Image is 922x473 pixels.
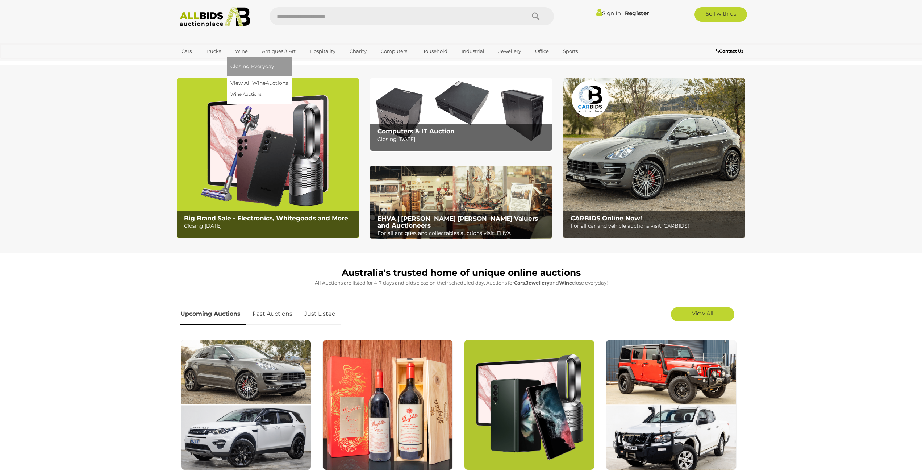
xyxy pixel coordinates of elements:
[417,45,452,57] a: Household
[563,78,745,238] img: CARBIDS Online Now!
[716,48,743,54] b: Contact Us
[716,47,745,55] a: Contact Us
[176,7,254,27] img: Allbids.com.au
[559,280,572,286] strong: Wine
[180,279,742,287] p: All Auctions are listed for 4-7 days and bids close on their scheduled day. Auctions for , and cl...
[671,307,734,321] a: View All
[596,10,621,17] a: Sign In
[257,45,300,57] a: Antiques & Art
[526,280,550,286] strong: Jewellery
[177,57,238,69] a: [GEOGRAPHIC_DATA]
[457,45,489,57] a: Industrial
[571,215,642,222] b: CARBIDS Online Now!
[181,340,311,470] img: Premium and Prestige Cars
[299,303,341,325] a: Just Listed
[464,340,594,470] img: Big Brand Sale - Electronics, Whitegoods and More
[563,78,745,238] a: CARBIDS Online Now! CARBIDS Online Now! For all car and vehicle auctions visit: CARBIDS!
[571,221,741,231] p: For all car and vehicle auctions visit: CARBIDS!
[370,78,552,151] a: Computers & IT Auction Computers & IT Auction Closing [DATE]
[370,166,552,239] img: EHVA | Evans Hastings Valuers and Auctioneers
[606,340,736,470] img: Commercial and 4x4 Vehicles
[322,340,453,470] img: Wine & Spirits
[230,45,253,57] a: Wine
[177,78,359,238] img: Big Brand Sale - Electronics, Whitegoods and More
[625,10,649,17] a: Register
[177,45,196,57] a: Cars
[530,45,554,57] a: Office
[305,45,340,57] a: Hospitality
[377,128,455,135] b: Computers & IT Auction
[247,303,298,325] a: Past Auctions
[201,45,226,57] a: Trucks
[514,280,525,286] strong: Cars
[692,310,713,317] span: View All
[518,7,554,25] button: Search
[180,268,742,278] h1: Australia's trusted home of unique online auctions
[177,78,359,238] a: Big Brand Sale - Electronics, Whitegoods and More Big Brand Sale - Electronics, Whitegoods and Mo...
[694,7,747,22] a: Sell with us
[184,221,355,231] p: Closing [DATE]
[370,166,552,239] a: EHVA | Evans Hastings Valuers and Auctioneers EHVA | [PERSON_NAME] [PERSON_NAME] Valuers and Auct...
[558,45,583,57] a: Sports
[180,303,246,325] a: Upcoming Auctions
[345,45,371,57] a: Charity
[622,9,624,17] span: |
[377,215,538,229] b: EHVA | [PERSON_NAME] [PERSON_NAME] Valuers and Auctioneers
[376,45,412,57] a: Computers
[494,45,526,57] a: Jewellery
[370,78,552,151] img: Computers & IT Auction
[377,135,548,144] p: Closing [DATE]
[184,215,348,222] b: Big Brand Sale - Electronics, Whitegoods and More
[377,229,548,238] p: For all antiques and collectables auctions visit: EHVA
